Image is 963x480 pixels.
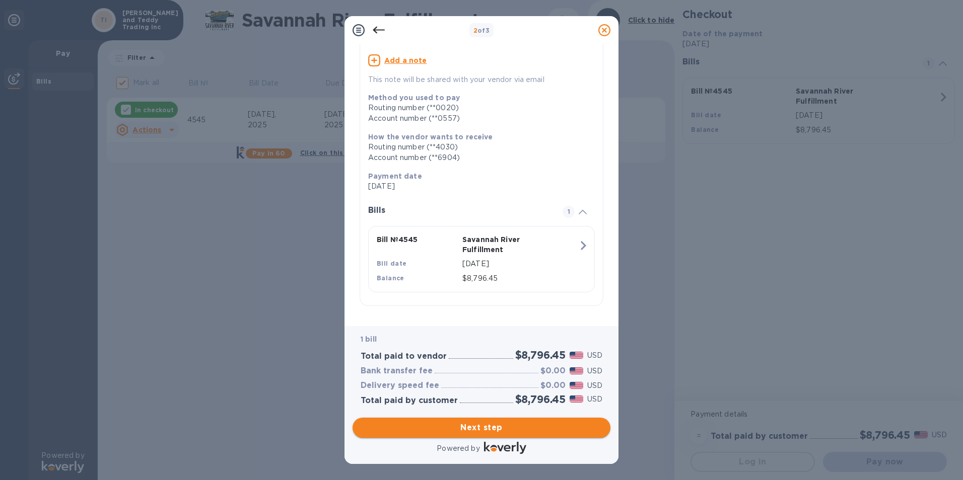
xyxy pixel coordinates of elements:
[368,206,551,215] h3: Bills
[368,103,587,113] div: Routing number (**0020)
[587,350,602,361] p: USD
[361,422,602,434] span: Next step
[368,172,422,180] b: Payment date
[368,152,587,163] div: Account number (**6904)
[361,352,447,361] h3: Total paid to vendor
[368,142,587,152] div: Routing number (**4030)
[462,259,578,269] p: [DATE]
[587,380,602,391] p: USD
[353,418,610,438] button: Next step
[361,396,458,406] h3: Total paid by customer
[570,382,583,389] img: USD
[515,393,566,406] h2: $8,796.45
[484,442,526,454] img: Logo
[587,366,602,376] p: USD
[377,260,407,267] b: Bill date
[540,381,566,390] h3: $0.00
[473,27,490,34] b: of 3
[361,381,439,390] h3: Delivery speed fee
[570,352,583,359] img: USD
[462,234,544,255] p: Savannah River Fulfillment
[368,133,493,141] b: How the vendor wants to receive
[368,113,587,124] div: Account number (**0557)
[473,27,477,34] span: 2
[368,226,595,292] button: Bill №4545Savannah River FulfillmentBill date[DATE]Balance$8,796.45
[462,273,578,284] p: $8,796.45
[377,234,458,245] p: Bill № 4545
[437,443,479,454] p: Powered by
[368,94,460,102] b: Method you used to pay
[570,367,583,374] img: USD
[368,181,587,192] p: [DATE]
[368,74,595,85] p: This note will be shared with your vendor via email
[515,349,566,361] h2: $8,796.45
[587,394,602,405] p: USD
[563,206,575,218] span: 1
[361,335,377,343] b: 1 bill
[384,56,427,64] u: Add a note
[377,274,404,282] b: Balance
[540,366,566,376] h3: $0.00
[361,366,433,376] h3: Bank transfer fee
[570,395,583,403] img: USD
